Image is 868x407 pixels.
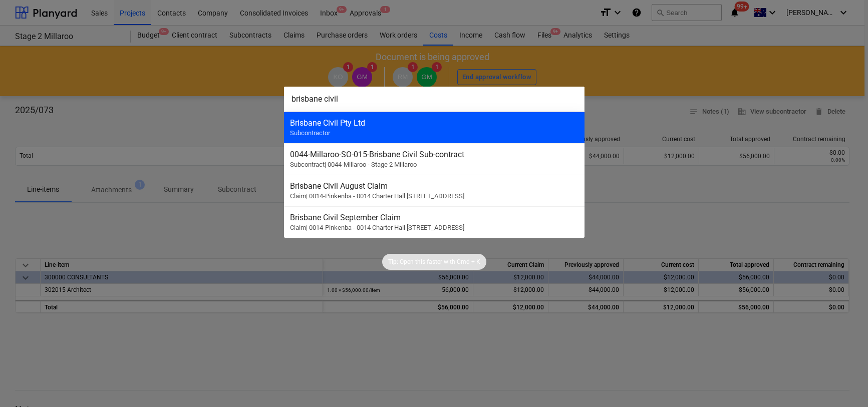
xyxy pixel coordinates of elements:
div: 0044-Millaroo-SO-015-Brisbane Civil Sub-contractSubcontract| 0044-Millaroo - Stage 2 Millaroo [284,143,585,175]
div: Brisbane Civil September Claim [290,213,578,222]
iframe: Chat Widget [818,359,868,407]
p: Open this faster with [400,258,455,266]
input: Search for projects, articles, contracts, Claims, subcontractors... [284,87,585,112]
p: Cmd + K [457,258,480,266]
p: Tip: [388,258,398,266]
div: 0044-Millaroo-SO-015 - Brisbane Civil Sub-contract [290,150,578,159]
span: Subcontract | 0044-Millaroo - Stage 2 Millaroo [290,161,417,168]
div: Brisbane Civil Pty Ltd [290,118,578,128]
div: Brisbane Civil Pty LtdSubcontractor [284,112,585,143]
span: Claim | 0014-Pinkenba - 0014 Charter Hall [STREET_ADDRESS] [290,224,464,231]
div: Brisbane Civil August ClaimClaim| 0014-Pinkenba - 0014 Charter Hall [STREET_ADDRESS] [284,175,585,206]
span: Claim | 0014-Pinkenba - 0014 Charter Hall [STREET_ADDRESS] [290,192,464,200]
div: Tip:Open this faster withCmd + K [382,254,486,270]
div: Brisbane Civil August Claim [290,181,578,191]
div: Brisbane Civil September ClaimClaim| 0014-Pinkenba - 0014 Charter Hall [STREET_ADDRESS] [284,206,585,238]
span: Subcontractor [290,129,330,137]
